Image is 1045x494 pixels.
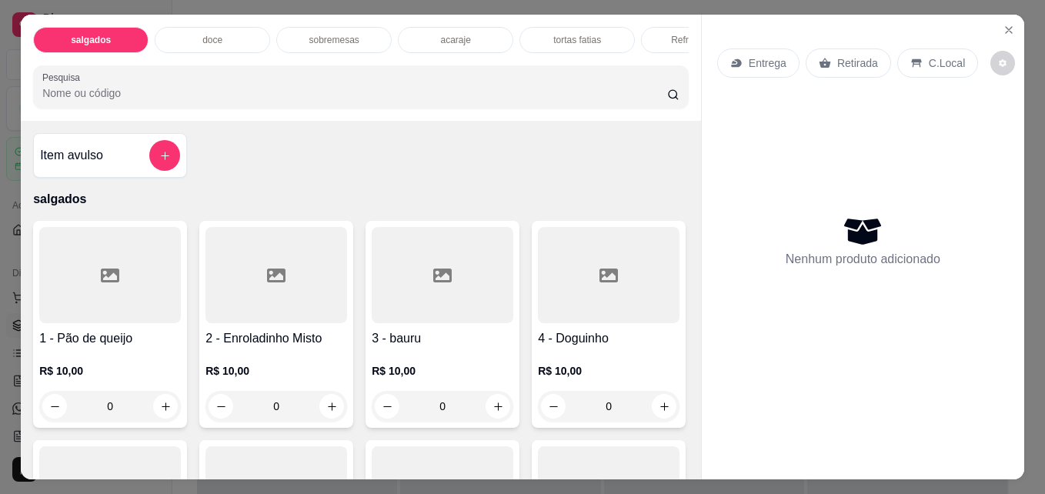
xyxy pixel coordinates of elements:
button: increase-product-quantity [319,394,344,419]
p: C.Local [929,55,965,71]
button: increase-product-quantity [652,394,676,419]
p: Nenhum produto adicionado [786,250,940,269]
p: sobremesas [309,34,359,46]
h4: Item avulso [40,146,103,165]
p: tortas fatias [553,34,601,46]
p: Refrigerantes [671,34,726,46]
button: increase-product-quantity [153,394,178,419]
input: Pesquisa [42,85,667,101]
p: Retirada [837,55,878,71]
p: doce [202,34,222,46]
button: decrease-product-quantity [209,394,233,419]
button: add-separate-item [149,140,180,171]
label: Pesquisa [42,71,85,84]
button: Close [997,18,1021,42]
h4: 4 - Doguinho [538,329,679,348]
button: decrease-product-quantity [990,51,1015,75]
button: decrease-product-quantity [375,394,399,419]
h4: 1 - Pão de queijo [39,329,181,348]
p: salgados [33,190,689,209]
p: acaraje [440,34,470,46]
p: salgados [71,34,111,46]
button: increase-product-quantity [486,394,510,419]
p: R$ 10,00 [205,363,347,379]
p: R$ 10,00 [372,363,513,379]
button: decrease-product-quantity [541,394,566,419]
button: decrease-product-quantity [42,394,67,419]
h4: 3 - bauru [372,329,513,348]
p: R$ 10,00 [538,363,679,379]
p: Entrega [749,55,786,71]
h4: 2 - Enroladinho Misto [205,329,347,348]
p: R$ 10,00 [39,363,181,379]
